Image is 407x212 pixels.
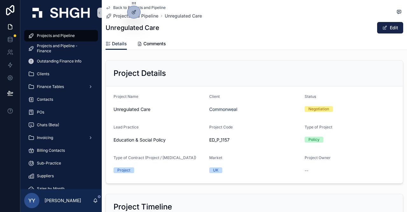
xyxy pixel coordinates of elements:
span: Outstanding Finance Info [37,59,81,64]
span: Sub-Practice [37,161,61,166]
a: Billing Contacts [24,145,98,156]
span: Market [209,155,222,160]
a: Projects and Pipeline [106,13,158,19]
span: Chats (Beta) [37,122,59,128]
a: Clients [24,68,98,80]
div: UK [213,167,218,173]
span: Finance Tables [37,84,64,89]
a: Details [106,38,127,50]
p: [PERSON_NAME] [45,197,81,204]
a: POs [24,106,98,118]
span: Unregulated Care [114,106,204,113]
span: Education & Social Policy [114,137,166,143]
a: Sales by Month [24,183,98,194]
a: Unregulated Care [165,13,202,19]
span: Project Name [114,94,138,99]
a: Chats (Beta) [24,119,98,131]
span: Lead Practice [114,125,139,129]
span: Invoicing [37,135,53,140]
a: Comments [137,38,166,51]
span: Sales by Month [37,186,65,191]
span: Projects and Pipeline [37,33,75,38]
a: Contacts [24,94,98,105]
div: scrollable content [20,26,102,189]
span: Projects and Pipeline - Finance [37,43,92,54]
a: Back to Projects and Pipeline [106,5,166,10]
span: Projects and Pipeline [113,13,158,19]
div: Negotiation [308,106,329,112]
span: ED_P_1157 [209,137,300,143]
span: Status [305,94,316,99]
a: Suppliers [24,170,98,182]
span: Clients [37,71,49,77]
h2: Project Details [114,68,166,78]
a: Outstanding Finance Info [24,55,98,67]
a: Projects and Pipeline [24,30,98,41]
span: POs [37,110,44,115]
img: App logo [32,8,90,18]
button: Edit [377,22,403,33]
span: Details [112,40,127,47]
span: Back to Projects and Pipeline [113,5,166,10]
span: -- [305,167,308,174]
span: Project Code [209,125,233,129]
a: Commonweal [209,106,237,113]
span: Type of Project [305,125,332,129]
span: Project Owner [305,155,331,160]
span: Client [209,94,220,99]
span: Billing Contacts [37,148,65,153]
div: Project [117,167,130,173]
div: Policy [308,137,320,143]
a: Projects and Pipeline - Finance [24,43,98,54]
h2: Project Timeline [114,202,172,212]
span: Comments [143,40,166,47]
span: YY [28,197,35,204]
h1: Unregulated Care [106,23,159,32]
span: Contacts [37,97,53,102]
a: Sub-Practice [24,157,98,169]
span: Suppliers [37,173,54,179]
a: Invoicing [24,132,98,143]
span: Type of Contract (Project / [MEDICAL_DATA]) [114,155,196,160]
a: Finance Tables [24,81,98,92]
